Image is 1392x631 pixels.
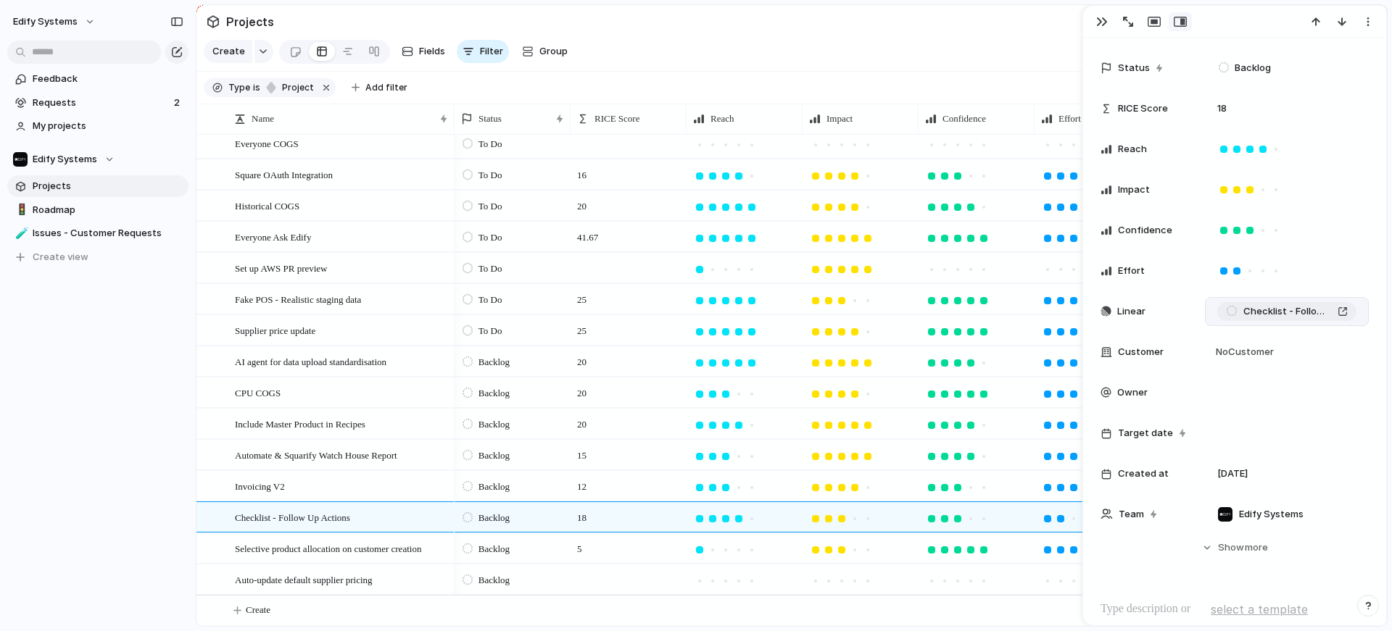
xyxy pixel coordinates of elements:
span: 20 [571,378,592,401]
span: 25 [571,316,592,338]
span: No Customer [1211,345,1274,359]
span: To Do [478,324,502,338]
span: select a template [1211,601,1308,618]
span: Projects [223,9,277,35]
button: 🧪 [13,226,28,241]
span: Backlog [478,417,510,432]
span: Backlog [478,511,510,525]
span: Backlog [478,448,510,463]
span: To Do [478,293,502,307]
span: Type [228,81,250,94]
span: Backlog [1235,61,1271,75]
button: 🚦 [13,203,28,217]
span: Backlog [478,355,510,369]
span: Owner [1117,385,1148,400]
span: Status [478,112,502,126]
span: Everyone COGS [235,135,299,151]
span: To Do [478,137,502,151]
a: Checklist - Follow Up Actions [1217,302,1356,321]
span: Name [252,112,274,126]
span: 20 [571,191,592,214]
a: 🧪Issues - Customer Requests [7,222,188,244]
span: Target date [1118,426,1173,440]
span: Invoicing V2 [235,477,285,494]
span: 15 [571,440,592,463]
div: 🚦 [15,201,25,218]
span: Create view [33,250,88,264]
span: Auto-update default supplier pricing [235,571,373,588]
span: Checklist - Follow Up Actions [1243,304,1332,319]
span: Everyone Ask Edify [235,228,311,245]
span: Reach [1118,142,1147,156]
span: Edify Systems [1239,507,1304,522]
a: My projects [7,115,188,137]
span: [DATE] [1217,467,1248,481]
span: Confidence [1118,223,1172,238]
span: Requests [33,96,170,110]
button: Add filter [343,78,416,98]
span: Filter [480,44,503,59]
span: Edify Systems [13,14,78,29]
span: Projects [33,179,183,193]
button: Create [204,40,252,63]
span: 16 [571,160,592,183]
span: RICE Score [1118,101,1168,116]
span: Historical COGS [235,197,299,214]
span: Issues - Customer Requests [33,226,183,241]
span: 18 [1211,93,1232,116]
button: Group [515,40,575,63]
span: Effort [1058,112,1081,126]
span: 41.67 [571,222,604,245]
span: My projects [33,119,183,133]
span: 20 [571,409,592,432]
span: Status [1118,61,1150,75]
button: project [262,80,317,96]
button: Showmore [1101,535,1369,561]
span: RICE Score [594,112,639,126]
span: project [278,81,314,94]
span: Backlog [478,386,510,401]
span: Supplier price update [235,322,315,338]
span: To Do [478,262,502,276]
a: Projects [7,175,188,197]
span: Customer [1118,345,1164,359]
span: Create [246,603,270,617]
span: Square OAuth Integration [235,166,333,183]
span: To Do [478,230,502,245]
span: Impact [1118,183,1150,197]
span: Backlog [478,542,510,556]
span: To Do [478,168,502,183]
button: Edify Systems [7,10,103,33]
button: Create view [7,246,188,268]
span: Automate & Squarify Watch House Report [235,446,397,463]
span: 25 [571,285,592,307]
span: 2 [174,96,183,110]
span: AI agent for data upload standardisation [235,353,386,369]
span: 18 [571,503,592,525]
span: Show [1218,540,1244,555]
span: is [253,81,260,94]
span: Effort [1118,264,1145,278]
button: is [250,80,263,96]
button: Fields [396,40,451,63]
span: Fields [419,44,445,59]
span: Add filter [365,81,407,94]
a: 🚦Roadmap [7,199,188,221]
span: Backlog [478,573,510,588]
span: Created at [1118,467,1169,481]
span: Backlog [478,480,510,494]
span: more [1245,540,1268,555]
span: Impact [826,112,853,126]
span: Feedback [33,72,183,86]
span: To Do [478,199,502,214]
span: 5 [571,534,588,556]
span: Linear [1117,304,1145,319]
button: Edify Systems [7,149,188,170]
span: Include Master Product in Recipes [235,415,365,432]
button: select a template [1209,598,1310,620]
span: Team [1119,507,1144,522]
span: Fake POS - Realistic staging data [235,291,361,307]
span: 20 [571,347,592,369]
